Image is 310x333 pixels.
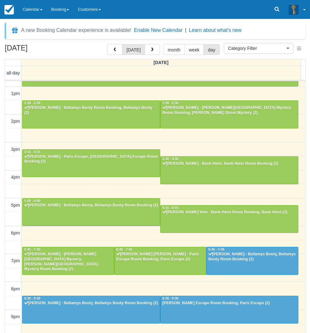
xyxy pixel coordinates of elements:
[162,210,296,215] div: [PERSON_NAME] Vom - Bank Heist Room Booking, Bank Heist (2)
[11,147,20,152] span: 3pm
[24,105,158,116] div: [PERSON_NAME] - Bellamys Booty Room Booking, Bellamys Booty (2)
[208,248,225,251] span: 6:45 - 7:45
[24,301,158,306] div: [PERSON_NAME] - Bellamys Booty, Bellamys Booty Room Booking (2)
[24,252,112,272] div: [PERSON_NAME] - [PERSON_NAME][GEOGRAPHIC_DATA] Mystery, [PERSON_NAME][GEOGRAPHIC_DATA] Mystery Ro...
[24,101,40,105] span: 1:30 - 2:30
[203,44,219,55] button: day
[11,258,20,263] span: 7pm
[22,296,160,324] a: 8:30 - 9:30[PERSON_NAME] - Bellamys Booty, Bellamys Booty Room Booking (2)
[11,175,20,180] span: 4pm
[116,252,204,262] div: [PERSON_NAME] [PERSON_NAME] - Paris Escape Room Booking, Paris Escape (2)
[162,301,296,306] div: [PERSON_NAME] Escape Room Booking, Paris Escape (2)
[21,27,132,34] div: A new Booking Calendar experience is available!
[11,314,20,319] span: 9pm
[22,198,160,226] a: 5:00 - 6:00[PERSON_NAME] - Bellamys Booty, Bellamys Booty Room Booking (2)
[24,199,40,203] span: 5:00 - 6:00
[154,60,169,65] span: [DATE]
[122,44,145,55] button: [DATE]
[162,105,296,116] div: [PERSON_NAME] - [PERSON_NAME][GEOGRAPHIC_DATA] Mystery Room Booking, [PERSON_NAME] Street Mystery...
[11,91,20,96] span: 1pm
[24,248,40,251] span: 6:45 - 7:45
[5,44,85,56] h2: [DATE]
[160,156,298,184] a: 3:30 - 4:30[PERSON_NAME] - Bank Heist, Bank Heist Room Booking (2)
[24,297,40,300] span: 8:30 - 9:30
[162,157,178,161] span: 3:30 - 4:30
[160,205,298,233] a: 5:15 - 6:15[PERSON_NAME] Vom - Bank Heist Room Booking, Bank Heist (2)
[4,5,14,15] img: checkfront-main-nav-mini-logo.png
[116,248,132,251] span: 6:45 - 7:45
[224,43,293,54] button: Category Filter
[7,70,20,75] span: all-day
[160,100,298,128] a: 1:30 - 2:30[PERSON_NAME] - [PERSON_NAME][GEOGRAPHIC_DATA] Mystery Room Booking, [PERSON_NAME] Str...
[289,4,299,15] img: A3
[162,161,296,166] div: [PERSON_NAME] - Bank Heist, Bank Heist Room Booking (2)
[11,119,20,124] span: 2pm
[163,44,185,55] button: month
[11,230,20,235] span: 6pm
[22,247,114,275] a: 6:45 - 7:45[PERSON_NAME] - [PERSON_NAME][GEOGRAPHIC_DATA] Mystery, [PERSON_NAME][GEOGRAPHIC_DATA]...
[162,101,178,105] span: 1:30 - 2:30
[22,149,160,177] a: 3:15 - 4:15[PERSON_NAME] - Paris Escape, [GEOGRAPHIC_DATA] Escape Room Booking (2)
[11,286,20,291] span: 8pm
[22,100,160,128] a: 1:30 - 2:30[PERSON_NAME] - Bellamys Booty Room Booking, Bellamys Booty (2)
[24,150,40,154] span: 3:15 - 4:15
[134,27,183,33] button: Enable New Calendar
[160,296,298,324] a: 8:30 - 9:30[PERSON_NAME] Escape Room Booking, Paris Escape (2)
[24,203,158,208] div: [PERSON_NAME] - Bellamys Booty, Bellamys Booty Room Booking (2)
[185,27,186,33] span: |
[11,203,20,208] span: 5pm
[162,206,178,210] span: 5:15 - 6:15
[189,27,242,33] a: Learn about what's new
[114,247,206,275] a: 6:45 - 7:45[PERSON_NAME] [PERSON_NAME] - Paris Escape Room Booking, Paris Escape (2)
[228,45,285,51] span: Category Filter
[184,44,204,55] button: week
[208,252,296,262] div: [PERSON_NAME] - Bellamys Booty, Bellamys Booty Room Booking (2)
[206,247,298,275] a: 6:45 - 7:45[PERSON_NAME] - Bellamys Booty, Bellamys Booty Room Booking (2)
[24,154,158,164] div: [PERSON_NAME] - Paris Escape, [GEOGRAPHIC_DATA] Escape Room Booking (2)
[162,297,178,300] span: 8:30 - 9:30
